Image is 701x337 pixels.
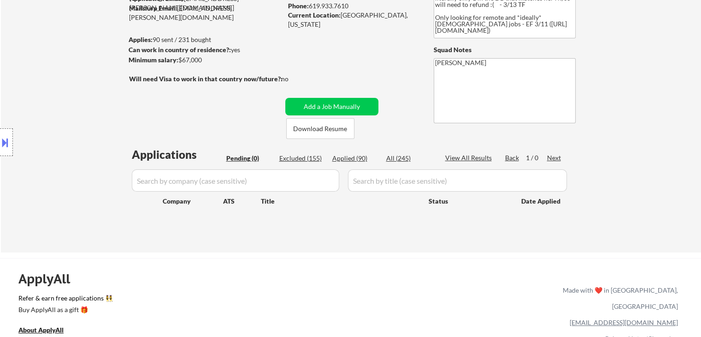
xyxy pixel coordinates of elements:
[129,4,282,22] div: [EMAIL_ADDRESS][PERSON_NAME][DOMAIN_NAME]
[505,153,520,162] div: Back
[129,55,282,65] div: $67,000
[288,11,418,29] div: [GEOGRAPHIC_DATA], [US_STATE]
[445,153,495,162] div: View All Results
[547,153,562,162] div: Next
[18,271,81,287] div: ApplyAll
[521,197,562,206] div: Date Applied
[129,75,283,83] strong: Will need Visa to work in that country now/future?:
[129,35,282,44] div: 90 sent / 231 bought
[129,45,279,54] div: yes
[226,154,272,163] div: Pending (0)
[163,197,223,206] div: Company
[132,149,223,160] div: Applications
[526,153,547,162] div: 1 / 0
[285,98,378,115] button: Add a Job Manually
[18,307,111,313] div: Buy ApplyAll as a gift 🎁
[386,154,432,163] div: All (245)
[286,118,354,139] button: Download Resume
[223,197,261,206] div: ATS
[261,197,420,206] div: Title
[18,295,370,305] a: Refer & earn free applications 👯‍♀️
[129,36,153,43] strong: Applies:
[429,193,508,209] div: Status
[129,56,178,64] strong: Minimum salary:
[559,282,678,314] div: Made with ❤️ in [GEOGRAPHIC_DATA], [GEOGRAPHIC_DATA]
[279,154,325,163] div: Excluded (155)
[434,45,576,54] div: Squad Notes
[18,305,111,316] a: Buy ApplyAll as a gift 🎁
[132,169,339,192] input: Search by company (case sensitive)
[288,11,341,19] strong: Current Location:
[18,325,77,337] a: About ApplyAll
[288,2,309,10] strong: Phone:
[348,169,567,192] input: Search by title (case sensitive)
[129,4,177,12] strong: Mailslurp Email:
[281,74,307,84] div: no
[288,1,418,11] div: 619.933.7610
[570,319,678,326] a: [EMAIL_ADDRESS][DOMAIN_NAME]
[129,46,231,54] strong: Can work in country of residence?:
[18,326,64,334] u: About ApplyAll
[332,154,378,163] div: Applied (90)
